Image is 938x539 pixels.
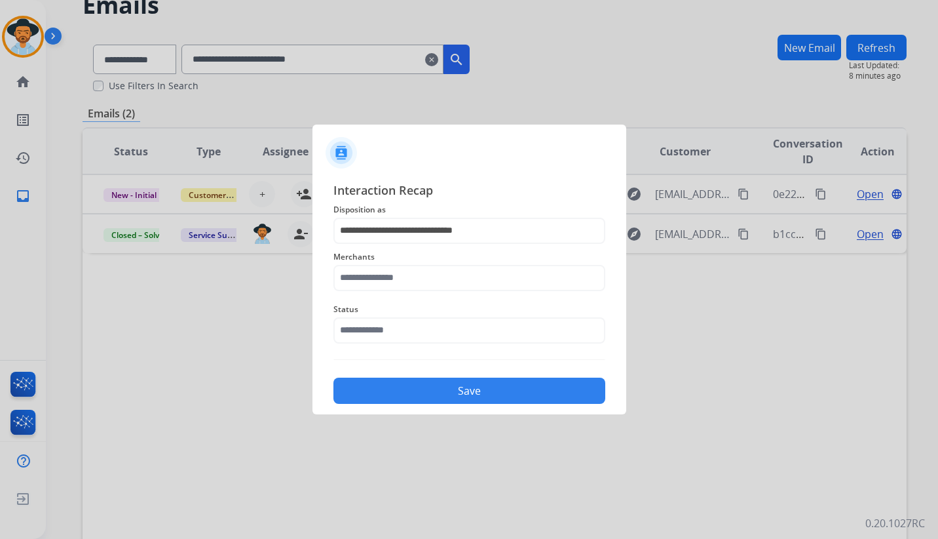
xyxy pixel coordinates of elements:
span: Disposition as [333,202,605,218]
span: Status [333,302,605,317]
span: Merchants [333,249,605,265]
img: contact-recap-line.svg [333,359,605,360]
button: Save [333,378,605,404]
p: 0.20.1027RC [865,515,925,531]
img: contactIcon [326,137,357,169]
span: Interaction Recap [333,181,605,202]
